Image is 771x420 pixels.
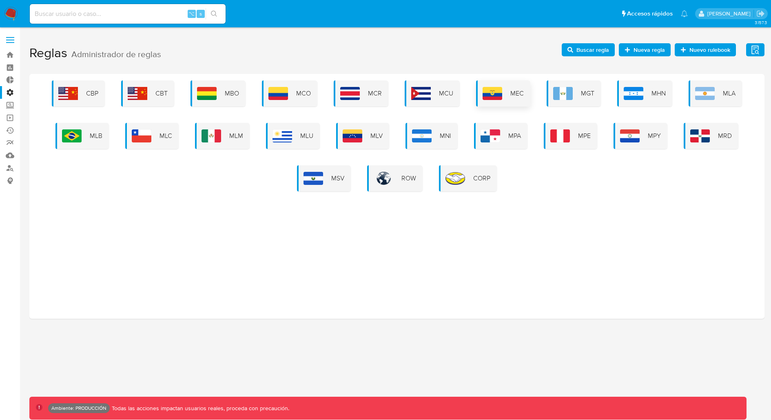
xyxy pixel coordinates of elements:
input: Buscar usuario o caso... [30,9,226,19]
span: s [199,10,202,18]
p: david.garay@mercadolibre.com.co [707,10,753,18]
p: Todas las acciones impactan usuarios reales, proceda con precaución. [110,404,289,412]
span: ⌥ [188,10,195,18]
span: Accesos rápidos [627,9,673,18]
a: Notificaciones [681,10,688,17]
a: Salir [756,9,765,18]
button: search-icon [206,8,222,20]
p: Ambiente: PRODUCCIÓN [51,407,106,410]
